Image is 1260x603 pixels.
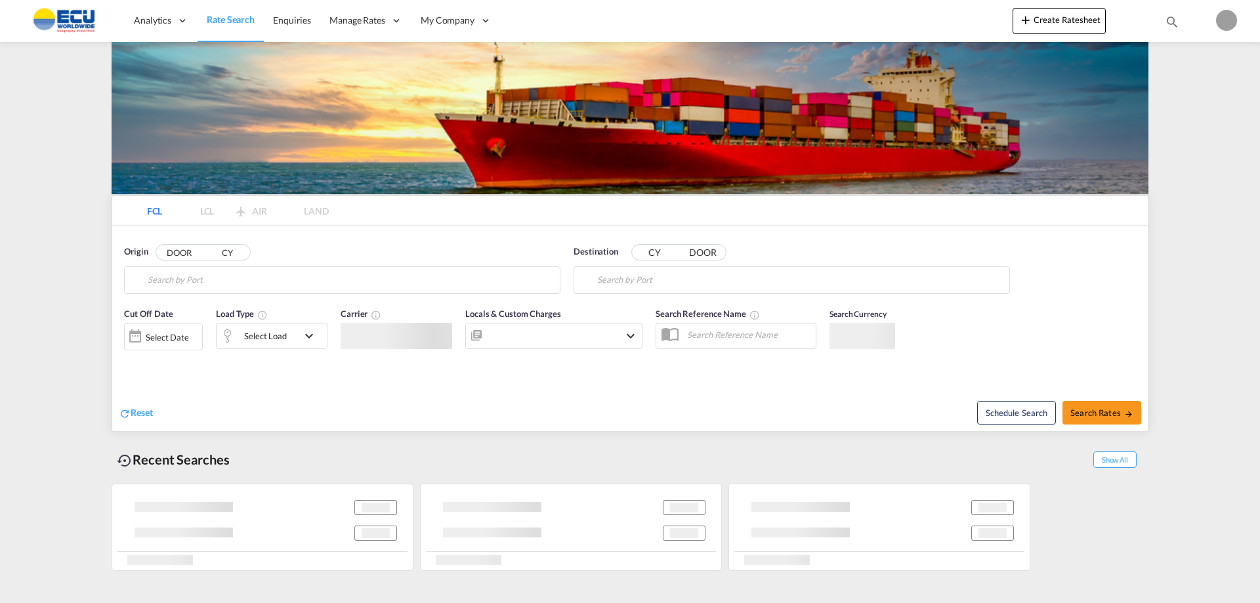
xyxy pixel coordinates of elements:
span: Search Reference Name [656,308,760,319]
span: My Company [421,14,474,27]
button: DOOR [156,245,202,260]
span: Search Rates [1070,407,1133,418]
span: Origin [124,245,148,259]
div: Select Loadicon-chevron-down [216,323,327,349]
div: icon-magnify [1165,14,1179,34]
span: Load Type [216,308,268,319]
md-icon: icon-plus 400-fg [1018,12,1034,28]
button: Search Ratesicon-arrow-right [1062,401,1141,425]
span: Cut Off Date [124,308,173,319]
md-pagination-wrapper: Use the left and right arrow keys to navigate between tabs [119,196,329,225]
md-icon: icon-backup-restore [117,453,133,468]
button: CY [204,245,250,260]
div: icon-chevron-down [465,322,642,348]
div: Help [1187,9,1216,33]
input: Search Reference Name [681,325,816,344]
md-icon: icon-refresh [119,407,131,419]
div: Select Date [124,322,203,350]
md-icon: The selected Trucker/Carrierwill be displayed in the rate results If the rates are from another f... [371,310,381,320]
img: 6cccb1402a9411edb762cf9624ab9cda.png [20,6,108,35]
span: Analytics [134,14,171,27]
md-tab-item: FCL [119,196,171,225]
button: CY [632,245,678,260]
div: Origin DOOR CY Search by Port Destination CY DOOR Search by Port Cut Off Date Select DateSelectLo... [112,226,1148,431]
div: Select Date [146,331,189,343]
button: icon-plus 400-fgCreate Ratesheet [1013,8,1106,34]
md-datepicker: Select [124,348,134,366]
md-icon: icon-information-outline [257,310,268,320]
button: DOOR [680,245,726,260]
span: Show All [1093,451,1137,468]
span: Reset [131,407,153,418]
span: Manage Rates [329,14,385,27]
md-icon: icon-chevron-down [301,328,324,344]
div: icon-refreshReset [119,406,153,421]
button: Note: By default Schedule search will only considerorigin ports, destination ports and cut off da... [977,401,1056,425]
span: Help [1187,9,1209,31]
span: Rate Search [207,14,255,25]
div: Recent Searches [112,445,235,474]
md-icon: icon-chevron-down [623,327,639,343]
md-icon: Your search will be saved by the below given name [749,310,760,320]
span: Search Currency [829,309,887,319]
span: Enquiries [273,14,311,26]
input: Search by Port [597,270,1003,290]
span: Carrier [341,308,381,319]
div: Select Load [244,326,287,344]
input: Search by Port [148,270,553,290]
span: Destination [574,245,618,259]
md-icon: icon-arrow-right [1124,409,1133,418]
span: Locals & Custom Charges [465,308,561,319]
md-icon: icon-magnify [1165,14,1179,29]
img: LCL+%26+FCL+BACKGROUND.png [112,42,1148,194]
